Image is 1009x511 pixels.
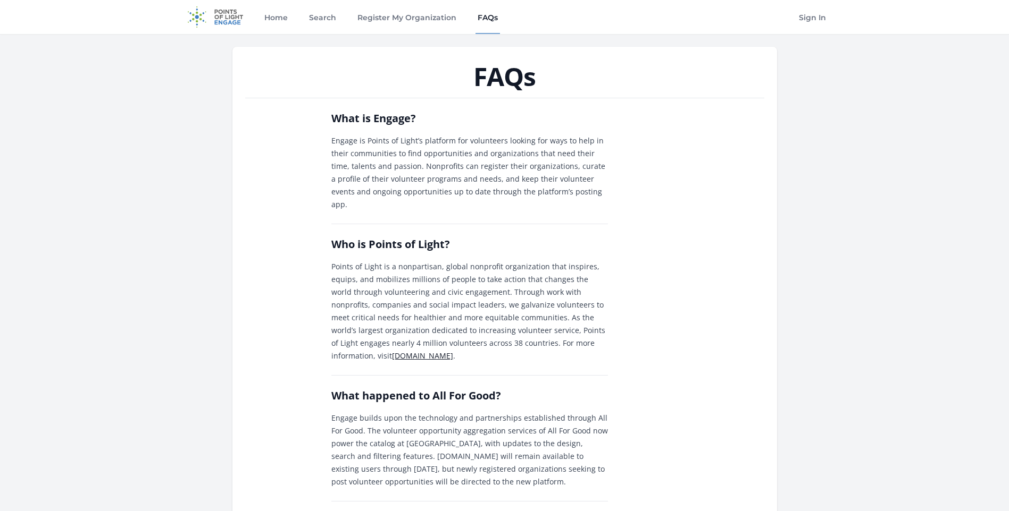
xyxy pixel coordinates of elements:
h2: What happened to All For Good? [331,388,608,403]
h2: What is Engage? [331,111,608,126]
p: Points of Light is a nonpartisan, global nonprofit organization that inspires, equips, and mobili... [331,260,608,362]
a: [DOMAIN_NAME] [392,351,453,361]
h2: Who is Points of Light? [331,237,608,252]
p: Engage is Points of Light’s platform for volunteers looking for ways to help in their communities... [331,134,608,211]
h1: FAQs [245,64,764,89]
p: Engage builds upon the technology and partnerships established through All For Good. The voluntee... [331,412,608,488]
